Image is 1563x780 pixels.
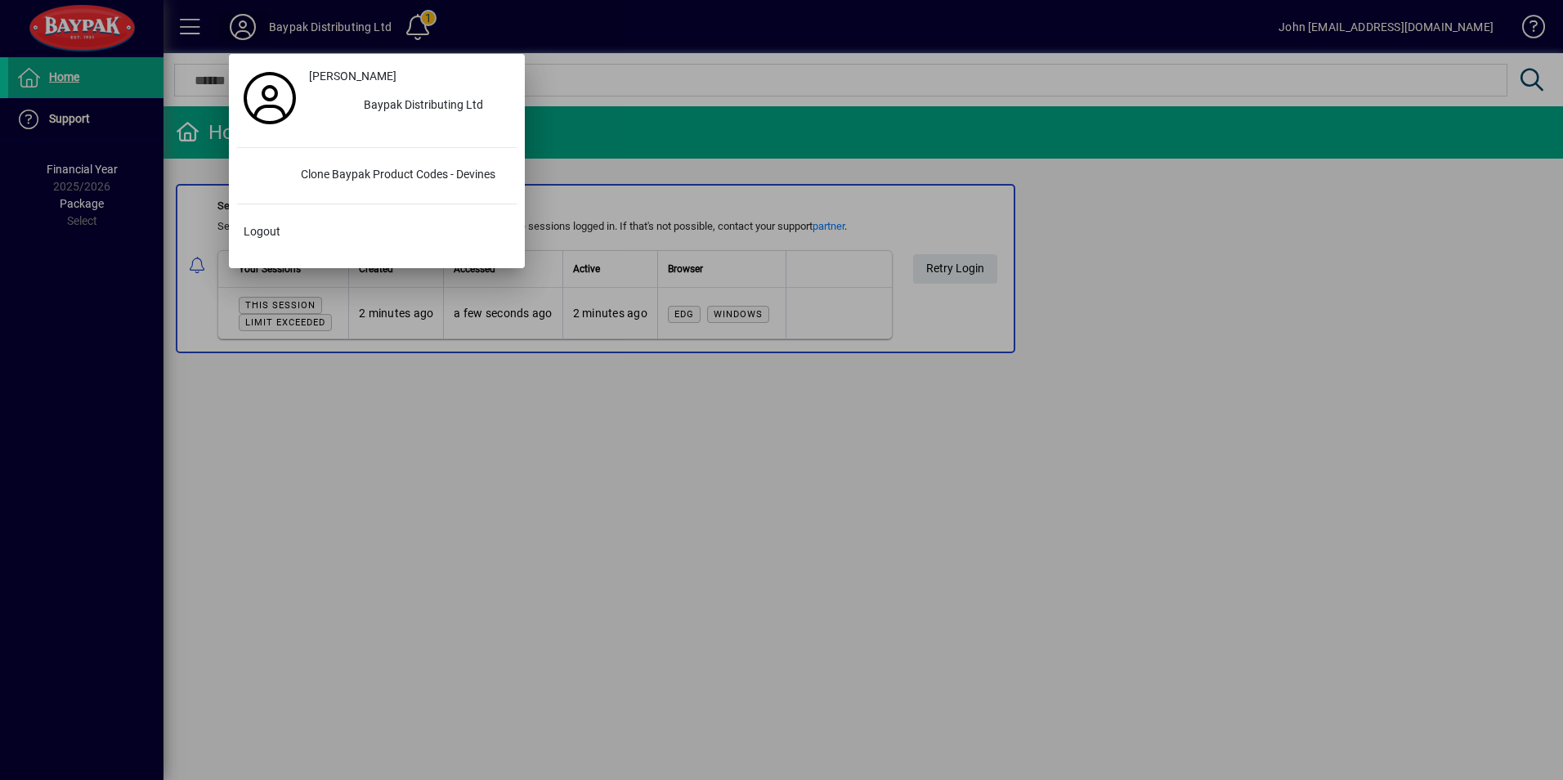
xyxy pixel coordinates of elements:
div: Baypak Distributing Ltd [351,92,517,121]
div: Clone Baypak Product Codes - Devines [288,161,517,191]
button: Clone Baypak Product Codes - Devines [237,161,517,191]
span: Logout [244,223,280,240]
a: [PERSON_NAME] [302,62,517,92]
span: [PERSON_NAME] [309,68,396,85]
a: Profile [237,83,302,113]
button: Baypak Distributing Ltd [302,92,517,121]
button: Logout [237,217,517,247]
